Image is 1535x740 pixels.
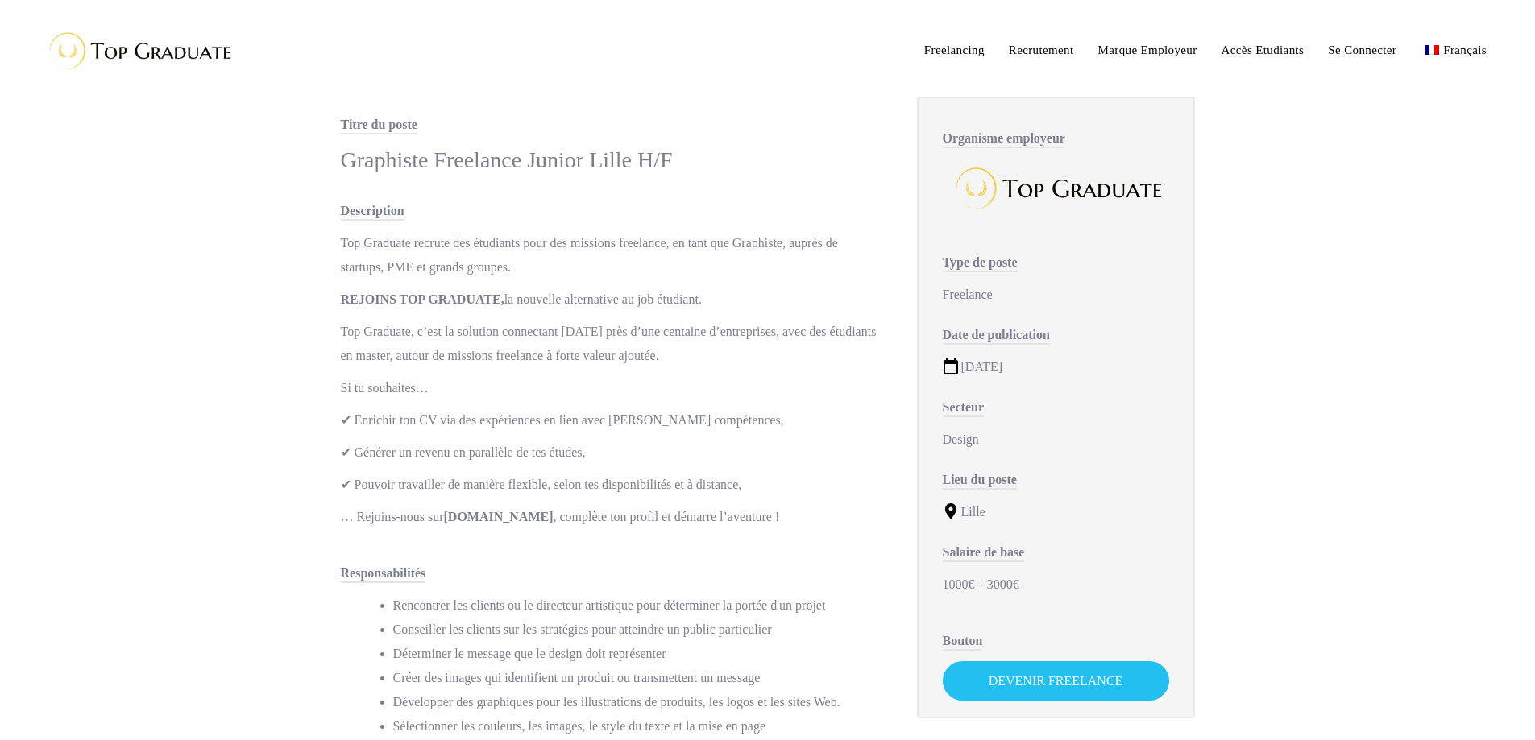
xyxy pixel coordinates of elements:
p: la nouvelle alternative au job étudiant. [341,287,885,312]
span: Secteur [943,400,985,417]
span: Titre du poste [341,118,417,134]
span: Marque Employeur [1098,43,1197,56]
div: [DATE] [943,355,1169,379]
span: Se Connecter [1328,43,1396,56]
div: Lille [943,500,1169,524]
span: Responsabilités [341,566,426,583]
p: Top Graduate, c’est la solution connectant [DATE] près d’une centaine d’entreprises, avec des étu... [341,320,885,368]
img: Français [1425,45,1439,55]
span: Organisme employeur [943,131,1065,148]
span: Salaire de base [943,545,1025,562]
p: Top Graduate recrute des étudiants pour des missions freelance, en tant que Graphiste, auprès de ... [341,231,885,279]
p: ✔ Générer un revenu en parallèle de tes études, [341,440,885,465]
div: 1000€ 3000€ [943,573,1169,597]
span: Bouton [943,634,983,651]
li: Développer des graphiques pour les illustrations de produits, les logos et les sites Web. [393,690,885,714]
p: ✔ Pouvoir travailler de manière flexible, selon tes disponibilités et à distance, [341,473,885,497]
span: Recrutement [1009,43,1074,56]
li: Conseiller les clients sur les stratégies pour atteindre un public particulier [393,618,885,642]
a: Devenir Freelance [943,661,1169,701]
div: Design [943,428,1169,452]
li: Rencontrer les clients ou le directeur artistique pour déterminer la portée d'un projet [393,593,885,618]
p: ✔ Enrichir ton CV via des expériences en lien avec [PERSON_NAME] compétences, [341,408,885,432]
strong: REJOINS TOP GRADUATE, [341,292,504,306]
span: Date de publication [943,328,1050,345]
strong: [DOMAIN_NAME] [444,510,554,523]
span: - [979,577,983,591]
span: Type de poste [943,255,1018,272]
div: Graphiste Freelance Junior Lille H/F [341,145,885,175]
span: Description [341,204,404,221]
span: Français [1443,43,1487,56]
span: Accès Etudiants [1222,43,1305,56]
span: Lieu du poste [943,473,1017,490]
li: Sélectionner les couleurs, les images, le style du texte et la mise en page [393,714,885,738]
span: Freelancing [924,43,985,56]
p: Si tu souhaites… [341,376,885,400]
div: Freelance [943,283,1169,307]
img: Top Graduate [947,159,1164,218]
p: … Rejoins-nous sur , complète ton profil et démarre l’aventure ! [341,505,885,529]
li: Déterminer le message que le design doit représenter [393,642,885,666]
img: Top Graduate [36,24,238,76]
li: Créer des images qui identifient un produit ou transmettent un message [393,666,885,690]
